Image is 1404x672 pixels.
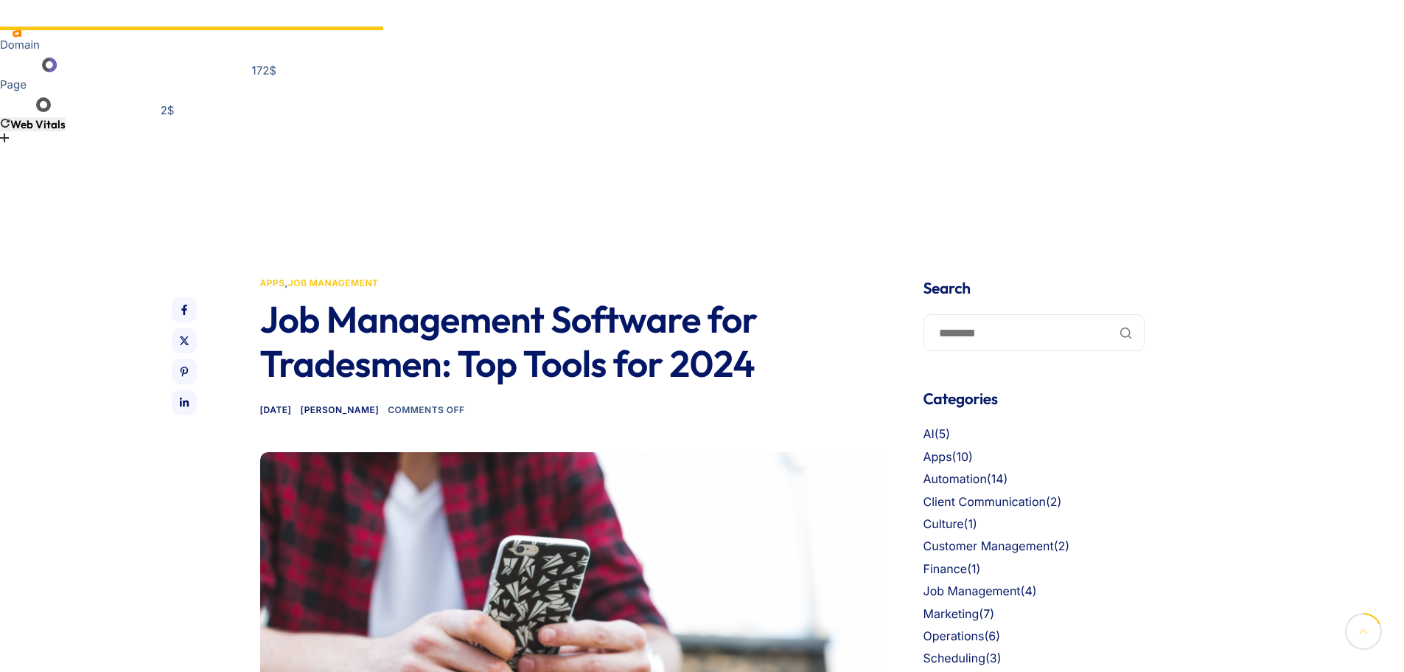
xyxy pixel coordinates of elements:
[923,537,1145,556] li: (2)
[923,649,1145,668] li: (3)
[7,97,51,112] a: ur0
[288,277,379,288] a: Job Management
[119,99,155,111] a: kw49
[252,52,266,63] span: st
[126,59,164,71] a: rp327
[119,99,137,111] span: kw
[923,606,979,621] a: Marketing
[923,627,1145,646] li: (6)
[923,448,1145,467] li: (10)
[260,404,292,415] span: [DATE]
[140,99,155,111] span: 49
[208,59,246,71] a: kw119
[923,470,1145,489] li: (14)
[208,59,226,71] span: kw
[143,59,164,71] span: 327
[923,651,985,665] a: Scheduling
[178,91,183,103] span: 1
[923,515,1145,534] li: (1)
[63,59,77,71] span: ar
[188,59,202,71] span: 70
[7,99,23,111] span: ur
[10,117,66,131] span: Web Vitals
[269,52,284,63] span: 83
[923,426,935,441] a: AI
[923,277,1145,299] h4: Search
[170,59,185,71] span: rd
[923,471,987,486] a: Automation
[260,277,285,288] a: Apps
[923,494,1047,509] a: Client Communication
[172,359,197,384] a: Share on Pinterest
[228,59,245,71] span: 119
[7,58,57,72] a: dr52
[923,582,1145,601] li: (4)
[923,425,1145,444] li: (5)
[87,99,113,111] a: rd0
[923,561,968,576] a: Finance
[923,560,1145,579] li: (1)
[161,91,183,103] a: st1
[81,59,120,71] span: 673.8K
[388,404,464,415] span: Comments Off
[63,59,119,71] a: ar673.8K
[172,297,197,322] a: Share on Facebook
[105,99,113,111] span: 0
[923,628,985,643] a: Operations
[923,493,1145,512] li: (2)
[923,583,1021,598] a: Job Management
[57,99,71,111] span: rp
[26,99,33,111] span: 0
[26,59,40,71] span: 52
[923,516,964,531] a: Culture
[923,538,1054,553] a: Customer Management
[74,99,81,111] span: 0
[126,59,140,71] span: rp
[57,99,82,111] a: rp0
[923,388,1145,410] h4: Categories
[161,91,175,103] span: st
[172,390,197,415] a: Share on LinkedIn
[260,277,379,288] span: ,
[161,103,183,117] div: 2$
[172,328,197,353] a: Share on X
[923,605,1145,624] li: (7)
[252,52,284,63] a: st83
[260,297,887,386] h1: Job Management Software for Tradesmen: Top Tools for 2024
[252,63,284,77] div: 172$
[7,59,23,71] span: dr
[923,425,1145,668] nav: Categories
[301,404,380,415] a: [PERSON_NAME]
[923,449,952,464] a: Apps
[87,99,102,111] span: rd
[170,59,201,71] a: rd70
